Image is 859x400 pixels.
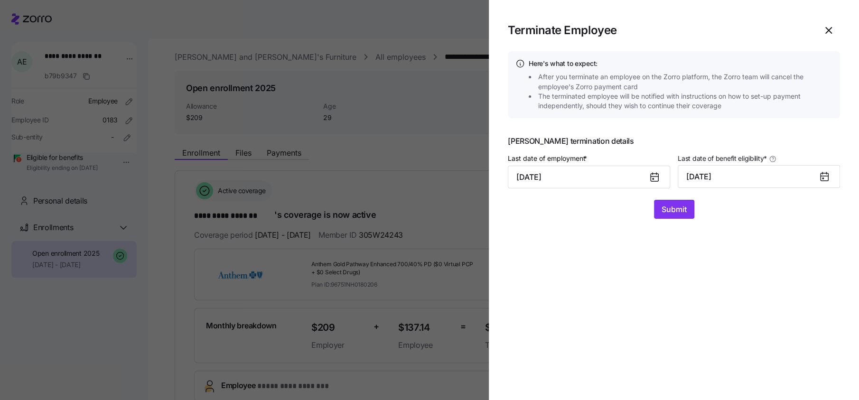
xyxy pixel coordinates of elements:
span: Last date of benefit eligibility * [678,154,767,163]
h1: Terminate Employee [508,23,813,37]
span: After you terminate an employee on the Zorro platform, the Zorro team will cancel the employee's ... [538,72,835,92]
h4: Here's what to expect: [529,59,832,68]
span: [PERSON_NAME] termination details [508,137,840,145]
button: Submit [654,200,694,219]
span: The terminated employee will be notified with instructions on how to set-up payment independently... [538,92,835,111]
label: Last date of employment [508,153,589,164]
span: Submit [662,204,687,215]
button: [DATE] [678,165,840,188]
input: MM/DD/YYYY [508,166,670,188]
